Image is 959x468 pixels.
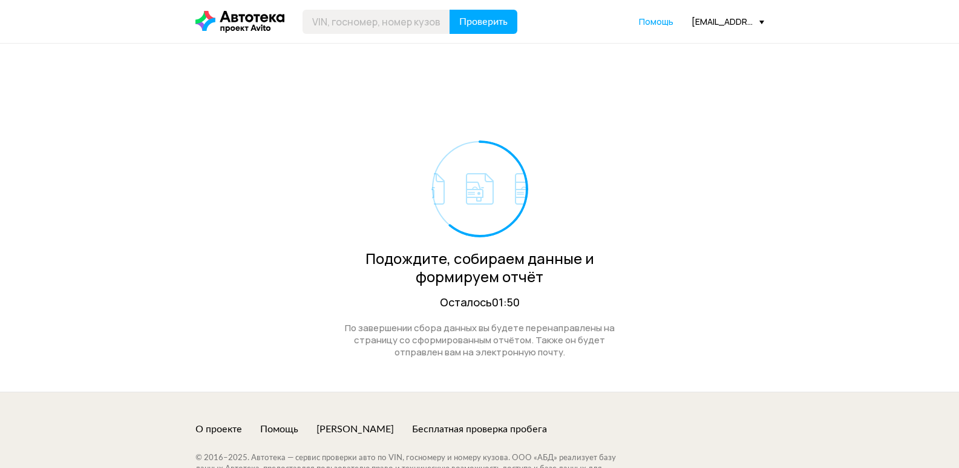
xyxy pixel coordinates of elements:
a: Помощь [260,423,298,436]
a: О проекте [195,423,242,436]
span: Проверить [459,17,508,27]
a: [PERSON_NAME] [316,423,394,436]
div: [EMAIL_ADDRESS][DOMAIN_NAME] [692,16,764,27]
a: Бесплатная проверка пробега [412,423,547,436]
div: Осталось 01:50 [332,295,628,310]
span: Помощь [639,16,673,27]
a: Помощь [639,16,673,28]
input: VIN, госномер, номер кузова [303,10,450,34]
button: Проверить [450,10,517,34]
div: Подождите, собираем данные и формируем отчёт [332,249,628,286]
div: По завершении сбора данных вы будете перенаправлены на страницу со сформированным отчётом. Также ... [332,322,628,358]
